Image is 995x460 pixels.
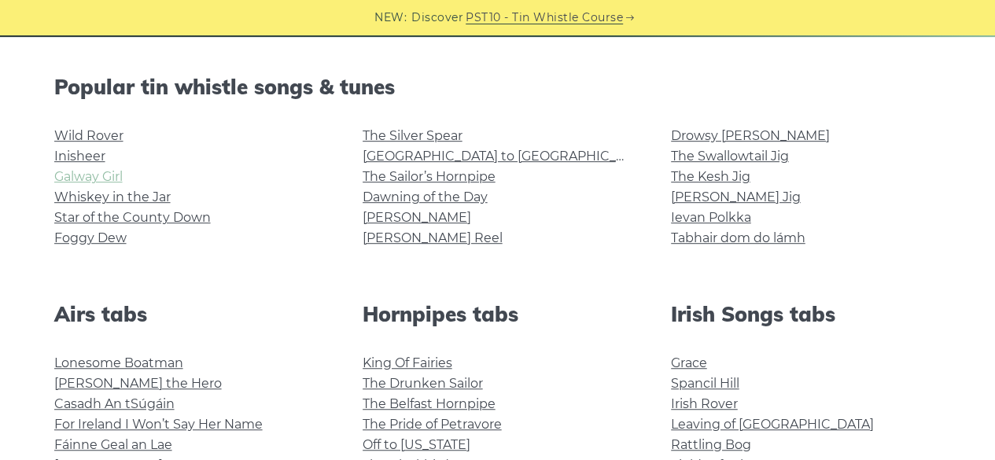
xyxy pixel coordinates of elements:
a: Wild Rover [54,128,123,143]
a: Tabhair dom do lámh [671,230,805,245]
a: Ievan Polkka [671,210,751,225]
a: The Kesh Jig [671,169,750,184]
h2: Popular tin whistle songs & tunes [54,75,942,99]
a: [PERSON_NAME] Reel [363,230,503,245]
span: Discover [411,9,463,27]
a: Irish Rover [671,396,738,411]
a: The Sailor’s Hornpipe [363,169,496,184]
h2: Hornpipes tabs [363,302,633,326]
a: [GEOGRAPHIC_DATA] to [GEOGRAPHIC_DATA] [363,149,653,164]
a: [PERSON_NAME] Jig [671,190,801,204]
a: Inisheer [54,149,105,164]
a: [PERSON_NAME] [363,210,471,225]
a: The Silver Spear [363,128,462,143]
a: The Swallowtail Jig [671,149,789,164]
a: Galway Girl [54,169,123,184]
a: Rattling Bog [671,437,751,452]
h2: Irish Songs tabs [671,302,942,326]
a: Casadh An tSúgáin [54,396,175,411]
a: Dawning of the Day [363,190,488,204]
a: Drowsy [PERSON_NAME] [671,128,830,143]
a: Spancil Hill [671,376,739,391]
span: NEW: [374,9,407,27]
a: Leaving of [GEOGRAPHIC_DATA] [671,417,874,432]
h2: Airs tabs [54,302,325,326]
a: Fáinne Geal an Lae [54,437,172,452]
a: The Pride of Petravore [363,417,502,432]
a: Grace [671,355,707,370]
a: King Of Fairies [363,355,452,370]
a: Off to [US_STATE] [363,437,470,452]
a: [PERSON_NAME] the Hero [54,376,222,391]
a: PST10 - Tin Whistle Course [466,9,623,27]
a: Whiskey in the Jar [54,190,171,204]
a: The Belfast Hornpipe [363,396,496,411]
a: Foggy Dew [54,230,127,245]
a: Lonesome Boatman [54,355,183,370]
a: The Drunken Sailor [363,376,483,391]
a: Star of the County Down [54,210,211,225]
a: For Ireland I Won’t Say Her Name [54,417,263,432]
